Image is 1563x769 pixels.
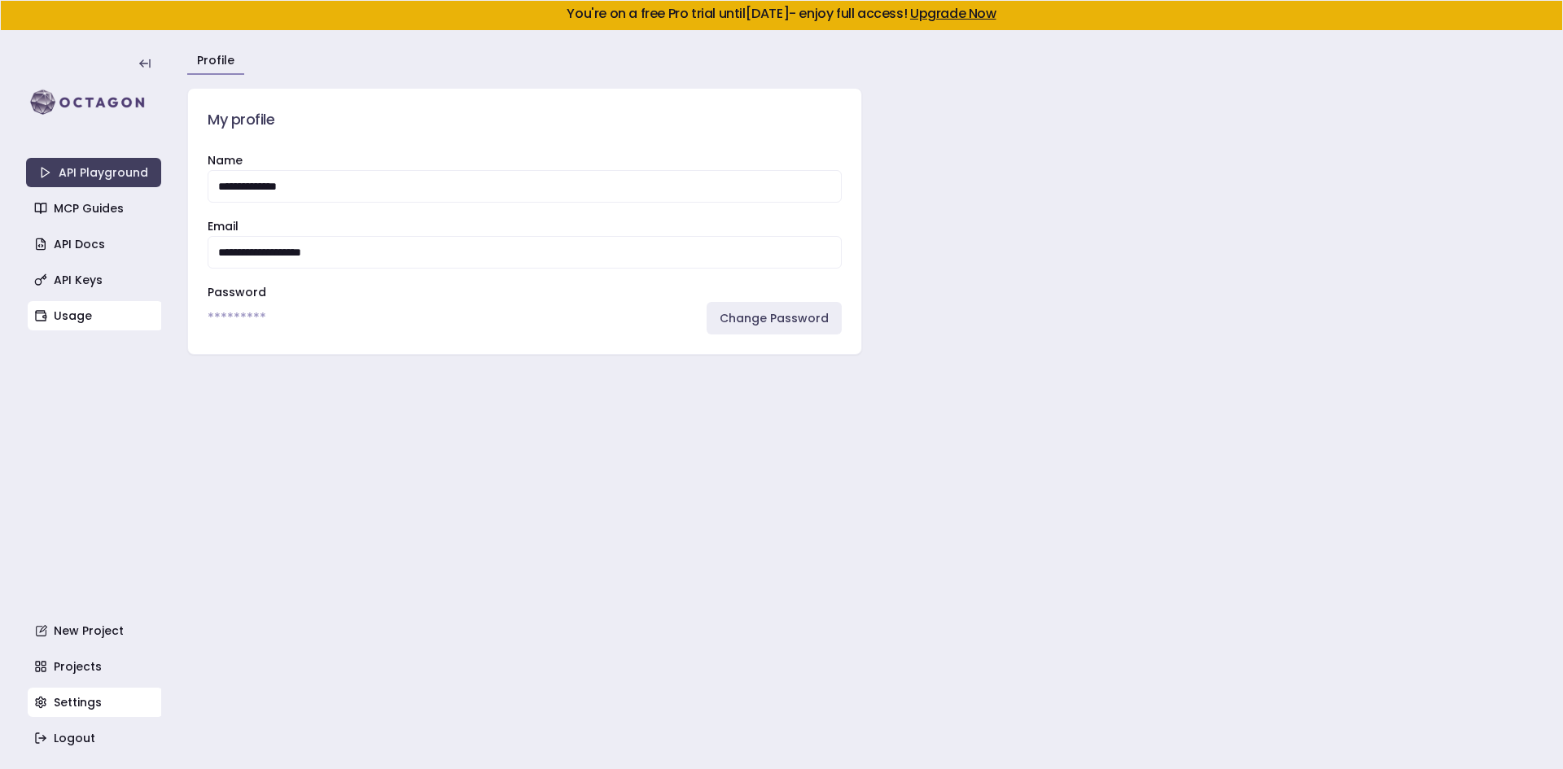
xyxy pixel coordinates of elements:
[28,229,163,259] a: API Docs
[707,302,842,334] a: Change Password
[208,218,239,234] label: Email
[26,86,161,119] img: logo-rect-yK7x_WSZ.svg
[28,688,163,717] a: Settings
[28,616,163,645] a: New Project
[28,194,163,223] a: MCP Guides
[208,284,266,300] label: Password
[197,52,234,68] a: Profile
[28,265,163,295] a: API Keys
[28,652,163,681] a: Projects
[208,108,842,131] h3: My profile
[208,152,243,168] label: Name
[28,723,163,753] a: Logout
[28,301,163,330] a: Usage
[14,7,1549,20] h5: You're on a free Pro trial until [DATE] - enjoy full access!
[910,4,996,23] a: Upgrade Now
[26,158,161,187] a: API Playground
